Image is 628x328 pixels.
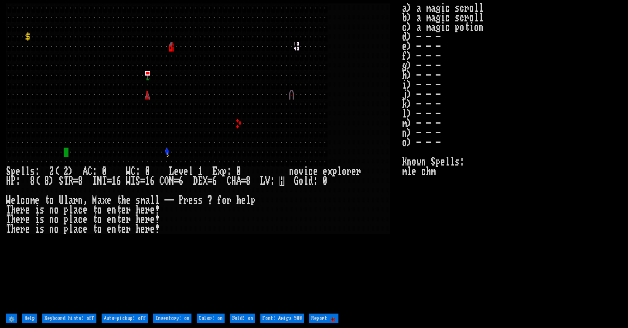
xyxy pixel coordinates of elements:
[164,196,169,205] div: -
[11,205,16,215] div: h
[16,176,20,186] div: :
[212,176,217,186] div: 6
[116,205,121,215] div: t
[193,176,198,186] div: D
[107,176,112,186] div: =
[126,176,131,186] div: W
[313,176,318,186] div: :
[64,167,68,176] div: 2
[198,176,203,186] div: E
[6,215,11,224] div: T
[136,205,140,215] div: h
[78,224,83,234] div: c
[64,205,68,215] div: p
[155,205,160,215] div: !
[42,314,96,323] input: Keyboard hints: off
[121,205,126,215] div: e
[169,196,174,205] div: -
[107,215,112,224] div: e
[68,224,73,234] div: l
[342,167,347,176] div: o
[402,3,622,312] stats: a) a magic scroll b) a magic scroll c) a magic potion d) - - - e) - - - f) - - - g) - - - h) - - ...
[54,215,59,224] div: o
[145,215,150,224] div: r
[64,224,68,234] div: p
[308,176,313,186] div: d
[30,196,35,205] div: m
[83,224,88,234] div: e
[294,167,299,176] div: o
[40,215,44,224] div: s
[121,196,126,205] div: h
[20,224,25,234] div: r
[73,196,78,205] div: r
[92,224,97,234] div: t
[356,167,361,176] div: r
[112,224,116,234] div: n
[352,167,356,176] div: e
[140,205,145,215] div: e
[35,224,40,234] div: i
[155,196,160,205] div: l
[6,205,11,215] div: T
[116,196,121,205] div: t
[59,176,64,186] div: S
[136,215,140,224] div: h
[35,167,40,176] div: :
[126,215,131,224] div: r
[160,176,164,186] div: C
[78,215,83,224] div: c
[121,215,126,224] div: e
[88,167,92,176] div: C
[92,215,97,224] div: t
[44,196,49,205] div: t
[337,167,342,176] div: l
[246,196,251,205] div: l
[102,167,107,176] div: 0
[64,215,68,224] div: p
[25,215,30,224] div: e
[116,176,121,186] div: 6
[83,205,88,215] div: e
[35,196,40,205] div: e
[92,205,97,215] div: t
[308,167,313,176] div: c
[217,196,222,205] div: f
[304,167,308,176] div: i
[49,215,54,224] div: n
[153,314,191,323] input: Inventory: on
[73,176,78,186] div: =
[68,215,73,224] div: l
[136,196,140,205] div: s
[78,196,83,205] div: n
[179,176,184,186] div: 6
[188,196,193,205] div: e
[11,167,16,176] div: p
[44,176,49,186] div: 8
[347,167,352,176] div: r
[97,196,102,205] div: a
[107,224,112,234] div: e
[169,176,174,186] div: N
[230,314,255,323] input: Bold: on
[150,224,155,234] div: e
[6,167,11,176] div: S
[25,167,30,176] div: l
[136,167,140,176] div: :
[92,176,97,186] div: I
[232,176,236,186] div: H
[16,215,20,224] div: e
[54,224,59,234] div: o
[323,167,328,176] div: e
[22,314,37,323] input: Help
[25,205,30,215] div: e
[150,215,155,224] div: e
[64,176,68,186] div: T
[313,167,318,176] div: e
[136,176,140,186] div: S
[299,176,304,186] div: o
[126,205,131,215] div: r
[49,167,54,176] div: 2
[212,167,217,176] div: E
[73,205,78,215] div: a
